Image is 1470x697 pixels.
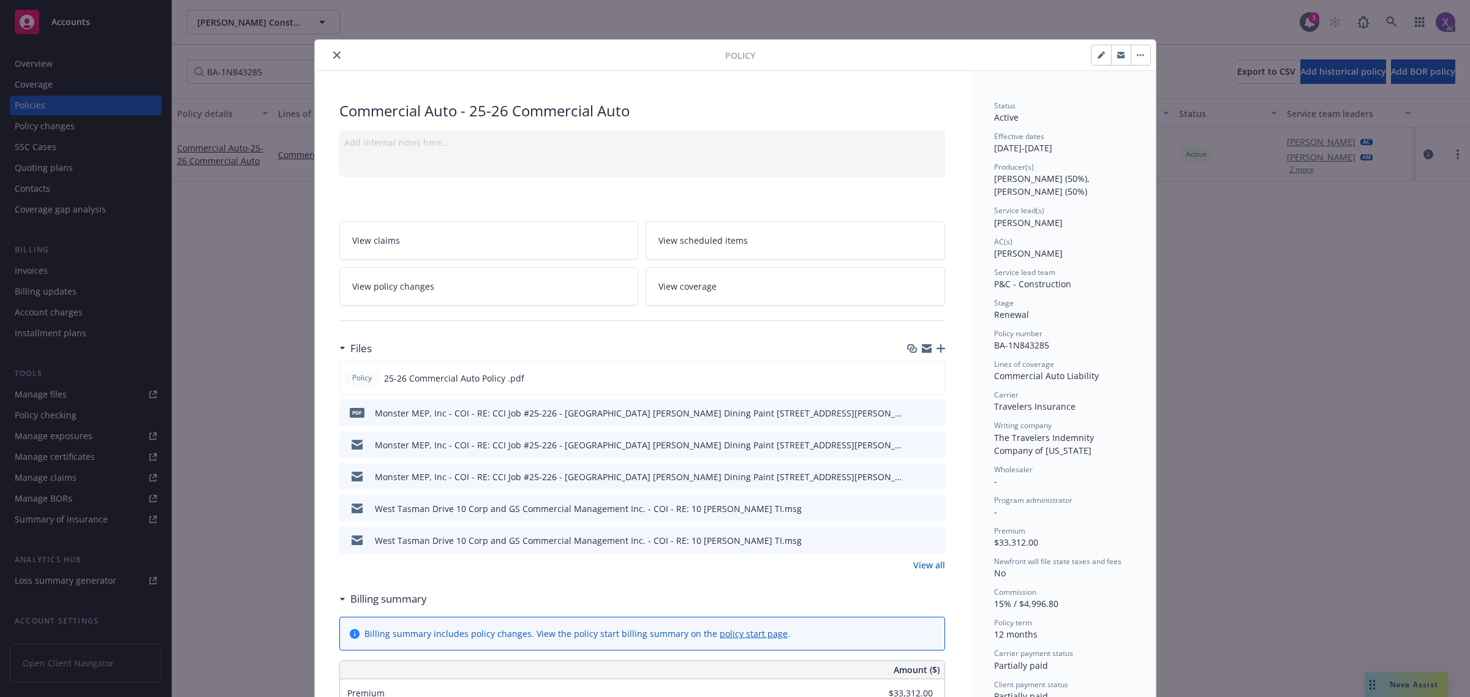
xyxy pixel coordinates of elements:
[344,136,940,149] div: Add internal notes here...
[910,470,919,483] button: download file
[658,234,748,247] span: View scheduled items
[646,221,945,260] a: View scheduled items
[994,587,1036,597] span: Commission
[352,280,434,293] span: View policy changes
[994,111,1019,123] span: Active
[910,534,919,547] button: download file
[350,372,374,383] span: Policy
[350,591,427,607] h3: Billing summary
[994,464,1033,475] span: Wholesaler
[375,470,905,483] div: Monster MEP, Inc - COI - RE: CCI Job #25-226 - [GEOGRAPHIC_DATA] [PERSON_NAME] Dining Paint [STRE...
[994,506,997,518] span: -
[929,502,940,515] button: preview file
[929,407,940,420] button: preview file
[339,100,945,121] div: Commercial Auto - 25-26 Commercial Auto
[994,359,1054,369] span: Lines of coverage
[994,267,1055,277] span: Service lead team
[929,534,940,547] button: preview file
[994,205,1044,216] span: Service lead(s)
[994,100,1016,111] span: Status
[339,267,639,306] a: View policy changes
[339,221,639,260] a: View claims
[929,470,940,483] button: preview file
[994,526,1025,536] span: Premium
[994,628,1038,640] span: 12 months
[720,628,788,639] a: policy start page
[384,372,524,385] span: 25-26 Commercial Auto Policy .pdf
[646,267,945,306] a: View coverage
[994,173,1092,197] span: [PERSON_NAME] (50%), [PERSON_NAME] (50%)
[994,278,1071,290] span: P&C - Construction
[994,328,1042,339] span: Policy number
[994,298,1014,308] span: Stage
[994,495,1072,505] span: Program administrator
[929,439,940,451] button: preview file
[339,591,427,607] div: Billing summary
[994,598,1058,609] span: 15% / $4,996.80
[994,567,1006,579] span: No
[994,309,1029,320] span: Renewal
[994,217,1063,228] span: [PERSON_NAME]
[350,341,372,356] h3: Files
[894,663,940,676] span: Amount ($)
[994,537,1038,548] span: $33,312.00
[725,49,755,62] span: Policy
[375,407,905,420] div: Monster MEP, Inc - COI - RE: CCI Job #25-226 - [GEOGRAPHIC_DATA] [PERSON_NAME] Dining Paint [STRE...
[994,236,1012,247] span: AC(s)
[994,679,1068,690] span: Client payment status
[913,559,945,571] a: View all
[375,439,905,451] div: Monster MEP, Inc - COI - RE: CCI Job #25-226 - [GEOGRAPHIC_DATA] [PERSON_NAME] Dining Paint [STRE...
[910,407,919,420] button: download file
[350,408,364,417] span: pdf
[994,660,1048,671] span: Partially paid
[375,502,802,515] div: West Tasman Drive 10 Corp and GS Commercial Management Inc. - COI - RE: 10 [PERSON_NAME] TI.msg
[994,131,1131,154] div: [DATE] - [DATE]
[909,372,919,385] button: download file
[994,339,1049,351] span: BA-1N843285
[994,247,1063,259] span: [PERSON_NAME]
[658,280,717,293] span: View coverage
[910,502,919,515] button: download file
[994,648,1073,658] span: Carrier payment status
[364,627,790,640] div: Billing summary includes policy changes. View the policy start billing summary on the .
[994,401,1076,412] span: Travelers Insurance
[375,534,802,547] div: West Tasman Drive 10 Corp and GS Commercial Management Inc. - COI - RE: 10 [PERSON_NAME] TI.msg
[352,234,400,247] span: View claims
[994,617,1032,628] span: Policy term
[994,131,1044,141] span: Effective dates
[994,475,997,487] span: -
[339,341,372,356] div: Files
[330,48,344,62] button: close
[994,162,1034,172] span: Producer(s)
[994,556,1121,567] span: Newfront will file state taxes and fees
[994,369,1131,382] div: Commercial Auto Liability
[994,432,1096,456] span: The Travelers Indemnity Company of [US_STATE]
[929,372,940,385] button: preview file
[910,439,919,451] button: download file
[994,420,1052,431] span: Writing company
[994,390,1019,400] span: Carrier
